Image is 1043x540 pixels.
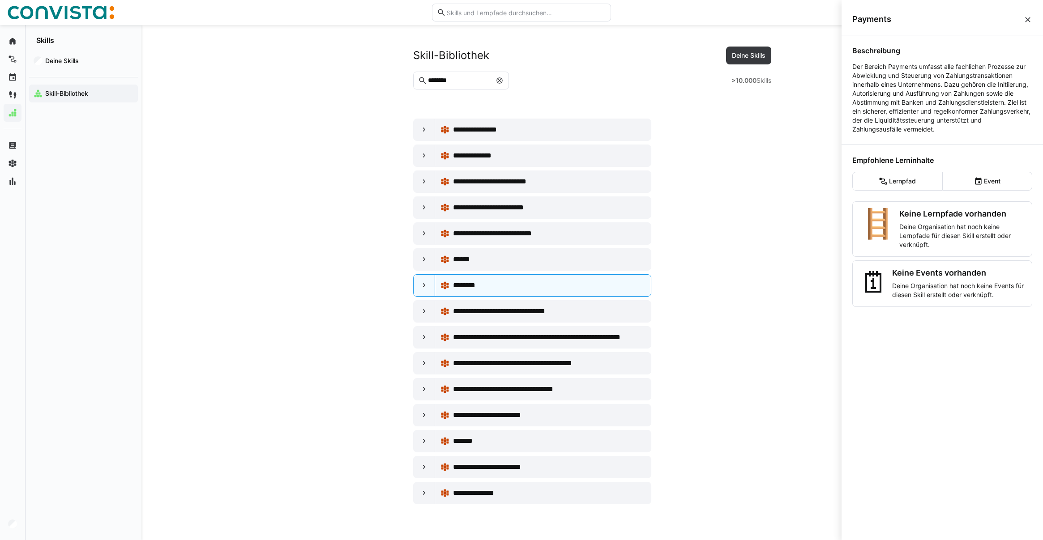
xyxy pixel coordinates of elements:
span: Deine Skills [731,51,767,60]
p: Deine Organisation hat noch keine Events für diesen Skill erstellt oder verknüpft. [892,281,1025,299]
h4: Empfohlene Lerninhalte [852,156,1032,165]
div: 🪜 [860,209,896,249]
h4: Beschreibung [852,46,1032,55]
span: Payments [852,14,1023,24]
eds-button-option: Event [942,172,1032,191]
div: Skill-Bibliothek [413,49,489,62]
div: 🗓 [860,268,889,299]
p: Der Bereich Payments umfasst alle fachlichen Prozesse zur Abwicklung und Steuerung von Zahlungstr... [852,62,1032,134]
strong: >10.000 [731,77,757,84]
p: Deine Organisation hat noch keine Lernpfade für diesen Skill erstellt oder verknüpft. [899,222,1025,249]
h3: Keine Events vorhanden [892,268,1025,278]
input: Skills und Lernpfade durchsuchen… [446,9,606,17]
h3: Keine Lernpfade vorhanden [899,209,1025,219]
eds-button-option: Lernpfad [852,172,942,191]
div: Skills [731,76,771,85]
button: Deine Skills [726,47,771,64]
